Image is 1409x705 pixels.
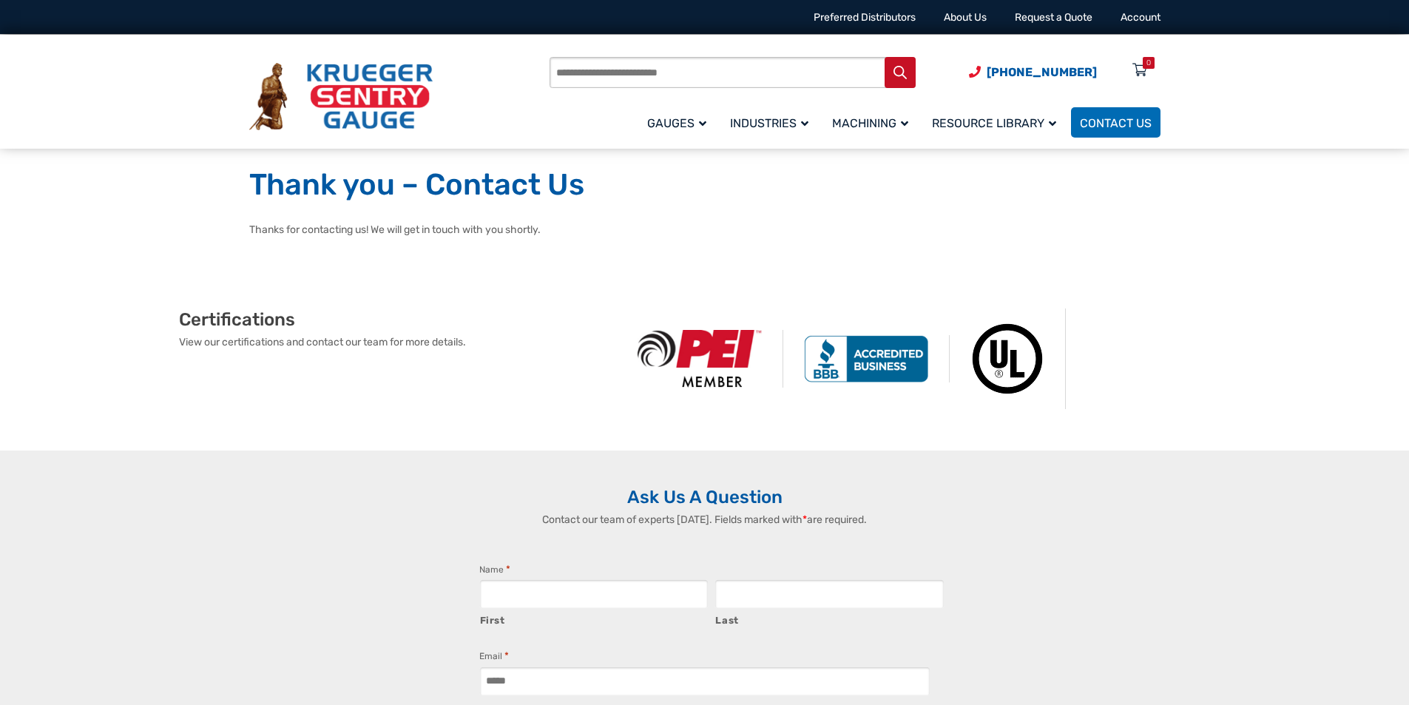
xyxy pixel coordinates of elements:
a: Contact Us [1071,107,1160,138]
a: Preferred Distributors [814,11,916,24]
a: Request a Quote [1015,11,1092,24]
a: About Us [944,11,987,24]
p: Contact our team of experts [DATE]. Fields marked with are required. [464,512,945,527]
a: Resource Library [923,105,1071,140]
img: PEI Member [617,330,783,387]
span: Machining [832,116,908,130]
a: Machining [823,105,923,140]
a: Account [1121,11,1160,24]
h2: Certifications [179,308,617,331]
label: First [480,610,709,628]
img: Krueger Sentry Gauge [249,63,433,131]
label: Email [479,649,509,664]
h2: Ask Us A Question [249,486,1160,508]
span: Contact Us [1080,116,1152,130]
a: Phone Number (920) 434-8860 [969,63,1097,81]
img: BBB [783,335,950,382]
label: Last [715,610,944,628]
p: Thanks for contacting us! We will get in touch with you shortly. [249,222,1160,237]
div: 0 [1146,57,1151,69]
span: Resource Library [932,116,1056,130]
h1: Thank you – Contact Us [249,166,1160,203]
a: Industries [721,105,823,140]
legend: Name [479,562,510,577]
img: Underwriters Laboratories [950,308,1066,409]
a: Gauges [638,105,721,140]
span: [PHONE_NUMBER] [987,65,1097,79]
p: View our certifications and contact our team for more details. [179,334,617,350]
span: Industries [730,116,808,130]
span: Gauges [647,116,706,130]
